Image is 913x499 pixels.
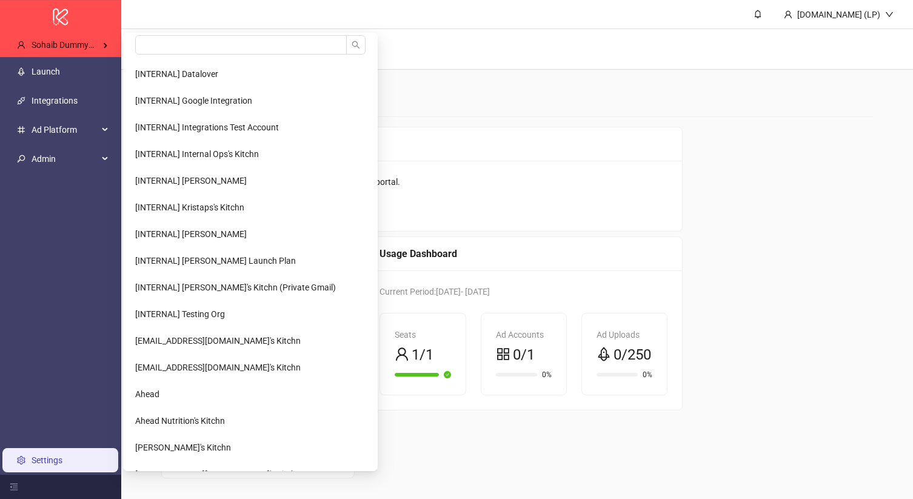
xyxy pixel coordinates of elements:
span: 0% [542,371,552,378]
span: Current Period: [DATE] - [DATE] [380,287,490,296]
span: user [395,347,409,361]
span: user [784,10,792,19]
span: Ahead [135,389,159,399]
span: [EMAIL_ADDRESS][DOMAIN_NAME]'s Kitchn [135,363,301,372]
span: [INTERNAL] [PERSON_NAME] Launch Plan [135,256,296,266]
span: search [352,41,360,49]
span: Ad Platform [32,118,98,142]
span: [INTERNAL] [PERSON_NAME] [135,176,247,186]
span: down [885,10,894,19]
span: [EMAIL_ADDRESS][DOMAIN_NAME]'s Kitchn [135,336,301,346]
span: [INTERNAL] Kristaps's Kitchn [135,203,244,212]
div: Usage Dashboard [380,246,667,261]
span: appstore [496,347,510,361]
span: Ahead Nutrition's Kitchn [135,416,225,426]
span: 0/250 [614,344,651,367]
div: Ad Accounts [496,328,552,341]
div: [DOMAIN_NAME] (LP) [792,8,885,21]
span: [INTERNAL] Testing Org [135,309,225,319]
div: Seats [395,328,450,341]
div: Please add your payment details to access the billing portal. [176,175,667,189]
span: 0% [643,371,652,378]
span: [INTERNAL] Google Integration [135,96,252,105]
span: key [17,155,25,163]
span: check-circle [444,371,451,378]
span: Sohaib DummyEmail's Kitchn [32,40,140,50]
span: menu-fold [10,483,18,491]
span: [EMAIL_ADDRESS][DOMAIN_NAME]'s Kitchn [135,469,301,479]
div: Ad Uploads [597,328,652,341]
span: Admin [32,147,98,171]
a: Settings [32,455,62,465]
span: [INTERNAL] Internal Ops's Kitchn [135,149,259,159]
span: [INTERNAL] Datalover [135,69,218,79]
span: 1/1 [412,344,433,367]
span: bell [754,10,762,18]
span: [PERSON_NAME]'s Kitchn [135,443,231,452]
span: user [17,41,25,49]
span: rocket [597,347,611,361]
span: 0/1 [513,344,535,367]
a: Integrations [32,96,78,105]
span: [INTERNAL] Integrations Test Account [135,122,279,132]
span: [INTERNAL] [PERSON_NAME]'s Kitchn (Private Gmail) [135,283,336,292]
div: Billing Setup [176,136,667,152]
a: Launch [32,67,60,76]
span: [INTERNAL] [PERSON_NAME] [135,229,247,239]
span: number [17,126,25,134]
